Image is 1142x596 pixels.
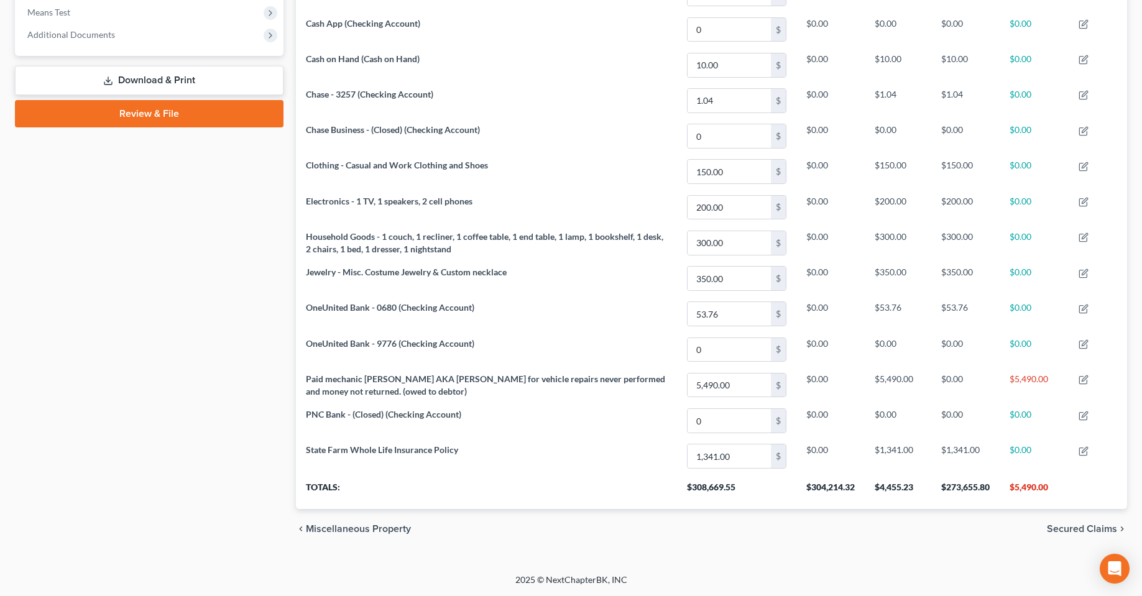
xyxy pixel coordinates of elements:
[1000,12,1069,47] td: $0.00
[771,267,786,290] div: $
[931,260,1000,296] td: $350.00
[771,409,786,433] div: $
[688,338,771,362] input: 0.00
[1000,118,1069,154] td: $0.00
[688,18,771,42] input: 0.00
[931,296,1000,332] td: $53.76
[796,190,865,225] td: $0.00
[931,439,1000,474] td: $1,341.00
[796,225,865,260] td: $0.00
[1000,83,1069,118] td: $0.00
[865,439,931,474] td: $1,341.00
[931,474,1000,509] th: $273,655.80
[865,474,931,509] th: $4,455.23
[306,444,458,455] span: State Farm Whole Life Insurance Policy
[865,83,931,118] td: $1.04
[1000,225,1069,260] td: $0.00
[1000,403,1069,438] td: $0.00
[1000,154,1069,190] td: $0.00
[306,409,461,419] span: PNC Bank - (Closed) (Checking Account)
[688,231,771,255] input: 0.00
[306,160,488,170] span: Clothing - Casual and Work Clothing and Shoes
[796,118,865,154] td: $0.00
[1000,47,1069,83] td: $0.00
[1000,296,1069,332] td: $0.00
[931,118,1000,154] td: $0.00
[1100,554,1130,584] div: Open Intercom Messenger
[688,302,771,326] input: 0.00
[688,124,771,148] input: 0.00
[15,66,283,95] a: Download & Print
[771,338,786,362] div: $
[296,524,306,534] i: chevron_left
[796,332,865,367] td: $0.00
[296,524,411,534] button: chevron_left Miscellaneous Property
[931,12,1000,47] td: $0.00
[771,444,786,468] div: $
[796,296,865,332] td: $0.00
[865,403,931,438] td: $0.00
[865,260,931,296] td: $350.00
[931,190,1000,225] td: $200.00
[771,53,786,77] div: $
[688,374,771,397] input: 0.00
[306,89,433,99] span: Chase - 3257 (Checking Account)
[796,154,865,190] td: $0.00
[15,100,283,127] a: Review & File
[865,118,931,154] td: $0.00
[796,83,865,118] td: $0.00
[306,124,480,135] span: Chase Business - (Closed) (Checking Account)
[796,439,865,474] td: $0.00
[796,403,865,438] td: $0.00
[771,89,786,112] div: $
[796,47,865,83] td: $0.00
[306,196,472,206] span: Electronics - 1 TV, 1 speakers, 2 cell phones
[931,403,1000,438] td: $0.00
[688,267,771,290] input: 0.00
[688,53,771,77] input: 0.00
[771,231,786,255] div: $
[931,367,1000,403] td: $0.00
[771,18,786,42] div: $
[771,160,786,183] div: $
[865,190,931,225] td: $200.00
[296,474,677,509] th: Totals:
[865,225,931,260] td: $300.00
[306,267,507,277] span: Jewelry - Misc. Costume Jewelry & Custom necklace
[27,7,70,17] span: Means Test
[688,196,771,219] input: 0.00
[1000,260,1069,296] td: $0.00
[27,29,115,40] span: Additional Documents
[865,332,931,367] td: $0.00
[1000,367,1069,403] td: $5,490.00
[771,196,786,219] div: $
[771,302,786,326] div: $
[931,83,1000,118] td: $1.04
[931,225,1000,260] td: $300.00
[865,47,931,83] td: $10.00
[865,296,931,332] td: $53.76
[306,53,420,64] span: Cash on Hand (Cash on Hand)
[1000,332,1069,367] td: $0.00
[1117,524,1127,534] i: chevron_right
[688,89,771,112] input: 0.00
[306,231,663,254] span: Household Goods - 1 couch, 1 recliner, 1 coffee table, 1 end table, 1 lamp, 1 bookshelf, 1 desk, ...
[306,18,420,29] span: Cash App (Checking Account)
[217,574,926,596] div: 2025 © NextChapterBK, INC
[1047,524,1117,534] span: Secured Claims
[865,154,931,190] td: $150.00
[796,260,865,296] td: $0.00
[677,474,796,509] th: $308,669.55
[931,47,1000,83] td: $10.00
[1000,439,1069,474] td: $0.00
[865,367,931,403] td: $5,490.00
[796,474,865,509] th: $304,214.32
[771,374,786,397] div: $
[931,332,1000,367] td: $0.00
[796,367,865,403] td: $0.00
[688,409,771,433] input: 0.00
[771,124,786,148] div: $
[306,374,665,397] span: Paid mechanic [PERSON_NAME] AKA [PERSON_NAME] for vehicle repairs never performed and money not r...
[688,160,771,183] input: 0.00
[796,12,865,47] td: $0.00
